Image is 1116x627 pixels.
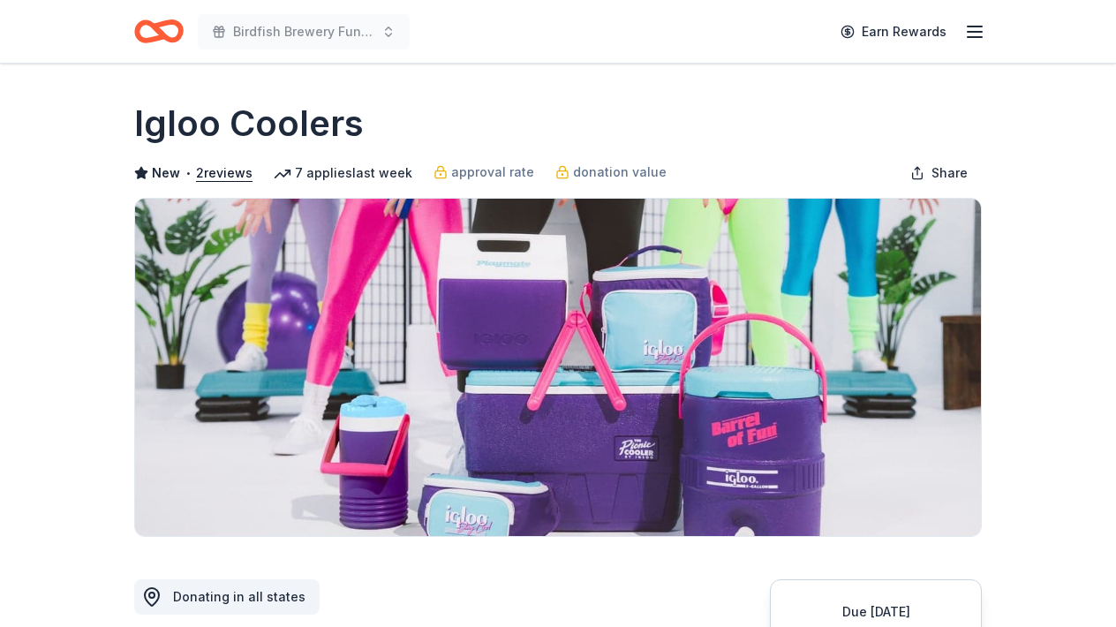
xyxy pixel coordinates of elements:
span: donation value [573,162,667,183]
img: Image for Igloo Coolers [135,199,981,536]
div: Due [DATE] [792,601,960,623]
a: donation value [555,162,667,183]
span: Donating in all states [173,589,305,604]
span: New [152,162,180,184]
span: Share [931,162,968,184]
span: Birdfish Brewery Fundraiser [233,21,374,42]
span: • [185,166,192,180]
a: Home [134,11,184,52]
button: Share [896,155,982,191]
button: 2reviews [196,162,253,184]
button: Birdfish Brewery Fundraiser [198,14,410,49]
span: approval rate [451,162,534,183]
div: 7 applies last week [274,162,412,184]
a: Earn Rewards [830,16,957,48]
h1: Igloo Coolers [134,99,364,148]
a: approval rate [434,162,534,183]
